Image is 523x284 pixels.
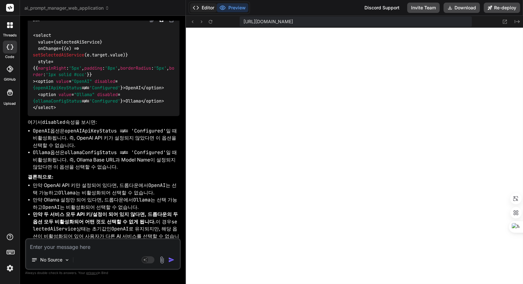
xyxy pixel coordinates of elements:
[65,149,166,156] code: ollamaConfigStatus !== 'Configured'
[105,65,118,71] span: '8px'
[97,92,118,97] span: disabled
[146,85,161,91] span: option
[154,65,167,71] span: '5px'
[56,78,69,84] span: value
[33,92,125,104] span: < = = !== }>
[42,204,60,211] code: OpenAI
[33,211,179,247] li: 이 경우 상태는 초기값인 로 유지되지만, 해당 옵션이 비활성화되어 있어 사용자가 다른 AI 서비스를 선택할 수 없습니다.
[46,72,87,78] span: '1px solid #ccc'
[158,256,166,264] img: attachment
[33,78,125,91] span: < = = !== }>
[148,182,166,189] code: OpenAI
[25,270,181,276] p: Always double-check its answers. Your in Bind
[84,65,102,71] span: padding
[33,85,82,91] span: {openAIApiKeyStatus
[33,127,179,149] li: 옵션은 일 때 비활성화됩니다. 즉, OpenAI API 키가 설정되지 않았다면 이 옵션을 선택할 수 없습니다.
[71,78,92,84] span: "OpenAI"
[141,98,164,104] span: </ >
[4,101,16,106] label: Upload
[42,119,65,125] code: disabled
[444,3,480,13] button: Download
[146,98,161,104] span: option
[64,45,79,51] span: ( ) =>
[3,33,17,38] label: threads
[86,271,98,275] span: privacy
[484,3,520,13] button: Re-deploy
[33,211,178,225] strong: 만약 두 서비스 모두 API 키/설정이 되어 있지 않다면, 드롭다운의 두 옵션 모두 비활성화되어 어떤 것도 선택할 수 없게 됩니다.
[33,98,82,104] span: {ollamaConfigStatus
[33,149,179,171] li: 옵션은 일 때 비활성화됩니다. 즉, Ollama Base URL과 Model Name이 설정되지 않았다면 이 옵션을 선택할 수 없습니다.
[89,85,120,91] span: 'Configured'
[168,257,175,263] img: icon
[41,92,56,97] span: option
[59,92,71,97] span: value
[74,92,95,97] span: "Ollama"
[110,52,123,58] span: value
[243,18,293,25] span: [URL][DOMAIN_NAME]
[133,197,151,203] code: Ollama
[186,28,523,284] iframe: Preview
[38,65,66,71] span: marginRight
[4,77,16,82] label: GitHub
[24,5,109,11] span: ai_prompt_manager_web_application
[111,226,129,232] code: OpenAI
[92,52,107,58] span: target
[28,119,179,126] p: 여기서 속성을 보시면:
[89,98,120,104] span: 'Configured'
[120,65,151,71] span: borderRadius
[33,92,164,104] span: Ollama
[33,196,179,211] li: 만약 Ollama 설정만 되어 있다면, 드롭다운에서 는 선택 가능하고 는 비활성화되어 선택할 수 없습니다.
[66,45,69,51] span: e
[33,149,50,156] code: Ollama
[217,3,248,12] button: Preview
[5,54,14,60] label: code
[5,263,15,274] img: settings
[141,85,164,91] span: </ >
[38,78,53,84] span: option
[407,3,440,13] button: Invite Team
[33,182,179,196] li: 만약 OpenAI API 키만 설정되어 있다면, 드롭다운에서 는 선택 가능하고 는 비활성화되어 선택할 수 없습니다.
[40,257,62,263] p: No Source
[58,190,76,196] code: Ollama
[65,128,166,134] code: openAIApiKeyStatus !== 'Configured'
[190,3,217,12] button: Editor
[33,78,164,91] span: OpenAI
[33,128,50,134] code: OpenAI
[33,65,174,77] span: border
[33,52,84,58] span: setSelectedAiService
[64,257,70,263] img: Pick Models
[95,78,115,84] span: disabled
[69,65,82,71] span: '5px'
[28,174,53,180] strong: 결론적으로:
[361,3,403,13] div: Discord Support
[33,32,174,111] code: <select value={selectedAiService} onChange={ (e. . )} style={{ : , : , : , : }} > </select>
